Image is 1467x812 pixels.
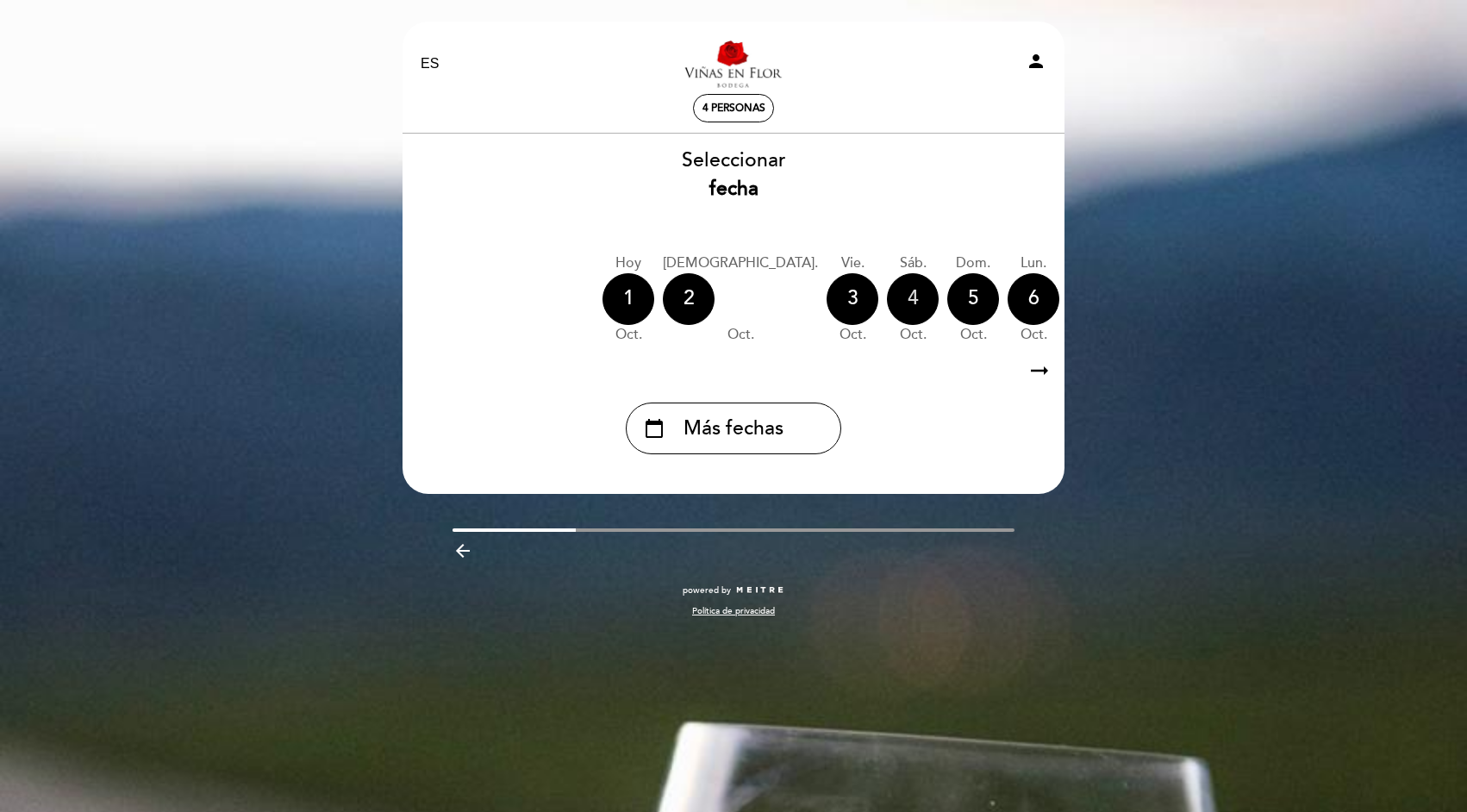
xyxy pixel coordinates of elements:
[626,41,841,88] a: [PERSON_NAME] en Flor - Restaurante
[947,325,999,345] div: oct.
[663,253,818,273] div: [DEMOGRAPHIC_DATA].
[602,273,654,325] div: 1
[947,273,999,325] div: 5
[947,253,999,273] div: dom.
[735,586,784,595] img: MEITRE
[887,273,939,325] div: 4
[644,414,665,443] i: calendar_today
[709,177,758,201] b: fecha
[453,540,473,561] i: arrow_backward
[1027,353,1052,390] i: arrow_right_alt
[683,584,731,597] span: powered by
[1008,325,1059,345] div: oct.
[602,325,654,345] div: oct.
[1026,51,1046,78] button: person
[663,325,818,345] div: oct.
[827,273,878,325] div: 3
[684,415,783,443] span: Más fechas
[827,325,878,345] div: oct.
[402,147,1065,203] div: Seleccionar
[702,102,765,115] span: 4 personas
[887,325,939,345] div: oct.
[663,273,715,325] div: 2
[827,253,878,273] div: vie.
[887,253,939,273] div: sáb.
[1008,273,1059,325] div: 6
[602,253,654,273] div: Hoy
[1026,51,1046,72] i: person
[683,584,784,597] a: powered by
[692,605,775,617] a: Política de privacidad
[1008,253,1059,273] div: lun.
